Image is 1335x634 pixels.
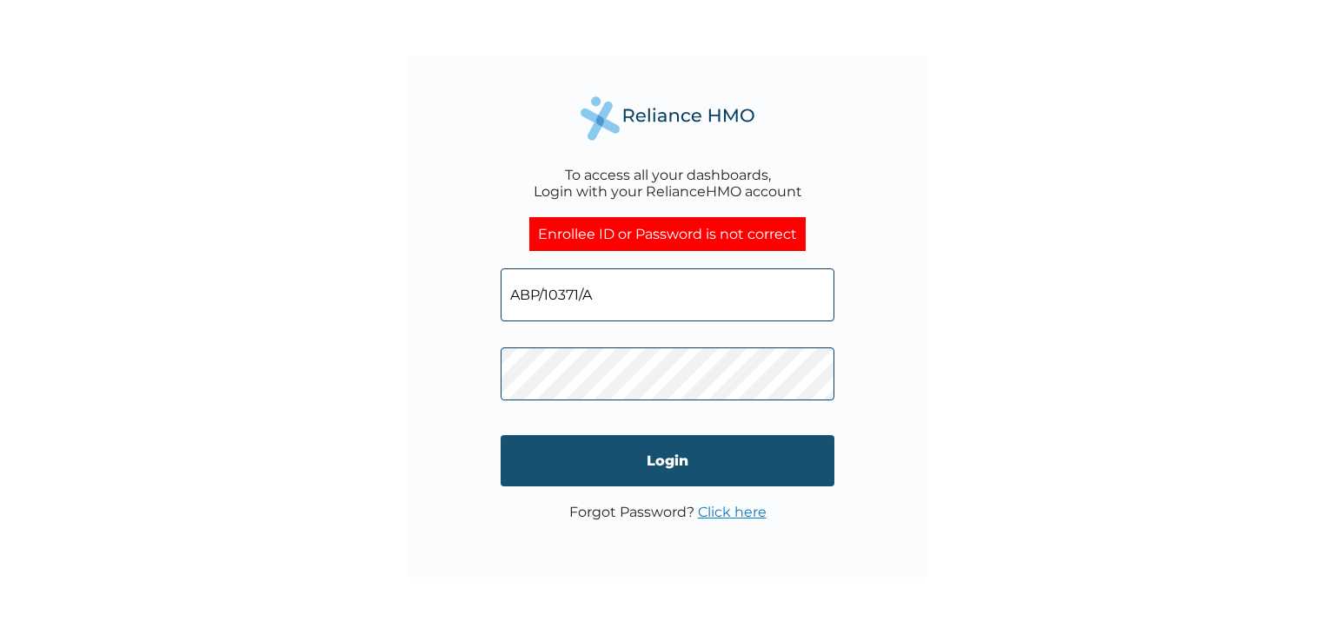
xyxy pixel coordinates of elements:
a: Click here [698,504,767,520]
div: Enrollee ID or Password is not correct [529,217,806,251]
div: To access all your dashboards, Login with your RelianceHMO account [534,167,802,200]
p: Forgot Password? [569,504,767,520]
input: Email address or HMO ID [501,268,834,321]
input: Login [501,435,834,486]
img: Reliance Health's Logo [581,96,754,141]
